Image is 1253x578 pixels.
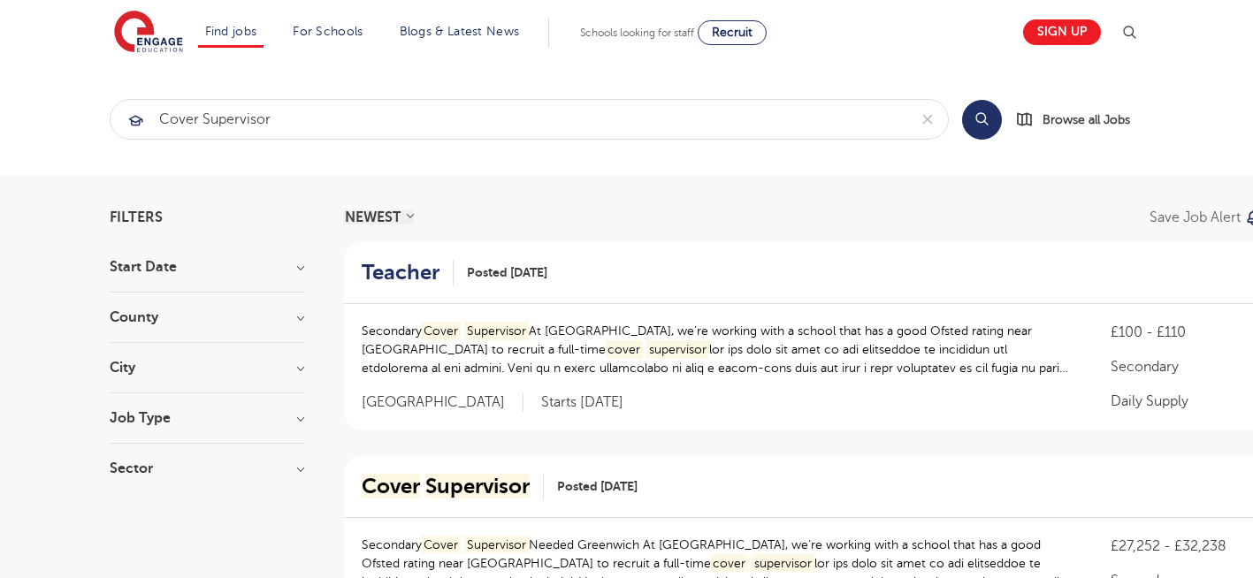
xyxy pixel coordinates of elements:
mark: Supervisor [425,474,530,498]
span: Posted [DATE] [467,263,547,282]
p: Starts [DATE] [541,393,623,412]
a: Browse all Jobs [1016,110,1144,130]
a: Sign up [1023,19,1101,45]
span: Filters [110,210,163,224]
h3: County [110,310,304,324]
button: Clear [907,100,948,139]
mark: Cover [422,536,462,554]
mark: cover [606,340,644,359]
span: Schools looking for staff [580,27,694,39]
a: For Schools [293,25,363,38]
a: Recruit [698,20,767,45]
a: Cover Supervisor [362,474,544,499]
img: Engage Education [114,11,183,55]
mark: Cover [362,474,420,498]
a: Teacher [362,260,454,285]
mark: Cover [422,322,462,340]
span: Posted [DATE] [557,477,638,496]
mark: supervisor [646,340,709,359]
span: Recruit [712,26,753,39]
mark: Supervisor [464,322,529,340]
span: [GEOGRAPHIC_DATA] [362,393,523,412]
h3: Job Type [110,411,304,425]
h2: Teacher [362,260,439,285]
mark: cover [711,554,749,573]
button: Search [962,100,1002,140]
h3: Start Date [110,260,304,274]
a: Blogs & Latest News [400,25,520,38]
div: Submit [110,99,949,140]
p: Secondary At [GEOGRAPHIC_DATA], we’re working with a school that has a good Ofsted rating near [G... [362,322,1076,377]
a: Find jobs [205,25,257,38]
mark: supervisor [752,554,814,573]
h3: City [110,361,304,375]
h3: Sector [110,461,304,475]
p: Save job alert [1150,210,1241,224]
span: Browse all Jobs [1043,110,1130,130]
input: Submit [111,100,907,139]
mark: Supervisor [464,536,529,554]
